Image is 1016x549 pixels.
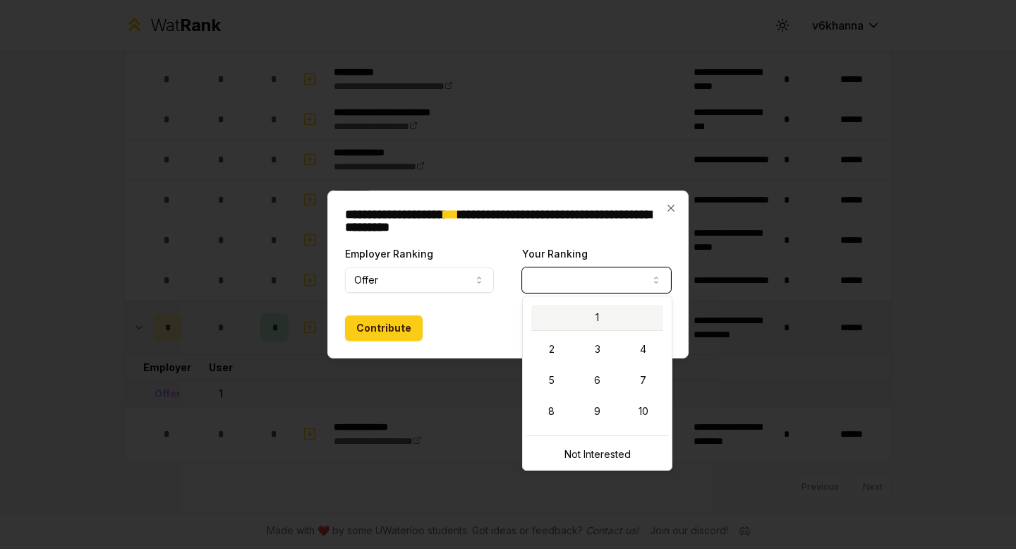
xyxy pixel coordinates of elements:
span: 4 [640,342,646,356]
button: Contribute [345,315,423,341]
span: 8 [548,404,555,418]
span: 7 [640,373,646,387]
span: 3 [595,342,600,356]
span: 9 [594,404,600,418]
label: Employer Ranking [345,248,433,260]
label: Your Ranking [522,248,588,260]
span: 5 [549,373,555,387]
span: 2 [549,342,555,356]
span: Not Interested [564,447,631,461]
span: 10 [639,404,648,418]
span: 1 [595,310,599,325]
span: 6 [594,373,600,387]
